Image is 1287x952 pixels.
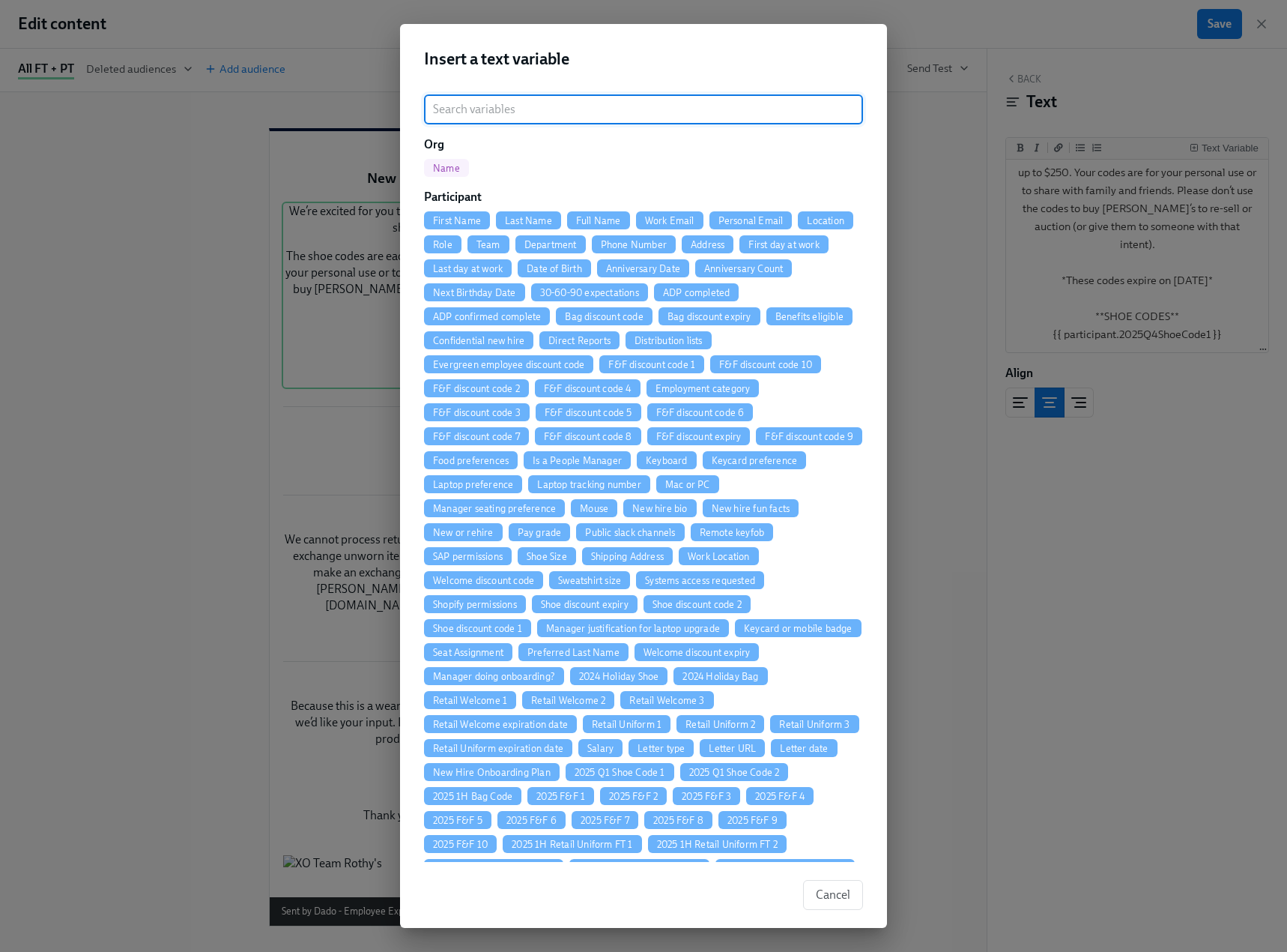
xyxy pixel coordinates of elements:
[424,547,512,565] button: SAP permissions
[424,763,560,781] button: New Hire Onboarding Plan
[623,499,696,517] button: New hire bio
[518,259,591,277] button: Date of Birth
[509,523,571,541] button: Pay grade
[646,379,760,397] button: Employment category
[424,739,572,757] button: Retail Uniform expiration date
[703,451,807,469] button: Keycard preference
[654,283,739,301] button: ADP completed
[570,671,667,682] span: 2024 Holiday Shoe
[567,211,630,229] button: Full Name
[643,599,751,610] span: Shoe discount code 2
[424,667,564,685] button: Manager doing onboarding?
[515,235,586,253] button: Department
[623,503,696,514] span: New hire bio
[518,263,591,274] span: Date of Birth
[566,763,674,781] button: 2025 Q1 Shoe Code 1
[673,671,767,682] span: 2024 Holiday Bag
[556,307,652,325] button: Bag discount code
[424,499,565,517] button: Manager seating preference
[709,215,793,226] span: Personal Email
[424,743,572,754] span: Retail Uniform expiration date
[648,839,787,850] span: 2025 1H Retail Uniform FT 2
[424,671,564,682] span: Manager doing onboarding?
[626,335,712,346] span: Distribution lists
[715,859,855,877] button: 2025 1H Retail Uniform PT 2
[496,215,561,226] span: Last Name
[524,455,631,466] span: Is a People Manager
[647,403,754,421] button: F&F discount code 6
[515,239,586,250] span: Department
[524,451,631,469] button: Is a People Manager
[679,551,759,562] span: Work Location
[424,94,863,124] input: Search variables
[424,619,531,637] button: Shoe discount code 1
[771,743,837,754] span: Letter date
[536,407,641,418] span: F&F discount code 5
[424,479,522,490] span: Laptop preference
[424,259,512,277] button: Last day at work
[700,743,765,754] span: Letter URL
[424,475,522,493] button: Laptop preference
[527,787,594,805] button: 2025 F&F 1
[567,215,630,226] span: Full Name
[518,547,576,565] button: Shoe Size
[673,791,740,802] span: 2025 F&F 3
[620,695,713,706] span: Retail Welcome 3
[636,571,764,589] button: Systems access requested
[636,211,703,229] button: Work Email
[467,235,509,253] button: Team
[424,427,529,445] button: F&F discount code 7
[766,307,853,325] button: Benefits eligible
[496,211,561,229] button: Last Name
[576,527,684,538] span: Public slack channels
[539,335,620,346] span: Direct Reports
[680,763,789,781] button: 2025 Q1 Shoe Code 2
[756,431,862,442] span: F&F discount code 9
[535,427,641,445] button: F&F discount code 8
[710,355,821,373] button: F&F discount code 10
[424,451,518,469] button: Food preferences
[424,355,593,373] button: Evergreen employee discount code
[703,503,799,514] span: New hire fun facts
[700,739,765,757] button: Letter URL
[735,619,861,637] button: Keycard or mobile badge
[770,715,858,733] button: Retail Uniform 3
[424,695,516,706] span: Retail Welcome 1
[424,719,577,730] span: Retail Welcome expiration date
[424,48,863,70] h2: Insert a text variable
[570,667,667,685] button: 2024 Holiday Shoe
[569,859,709,877] button: 2025 1H Retail Uniform PT 1
[599,355,704,373] button: F&F discount code 1
[695,263,792,274] span: Anniversary Count
[467,239,509,250] span: Team
[735,623,861,634] span: Keycard or mobile badge
[746,787,814,805] button: 2025 F&F 4
[537,619,729,637] button: Manager justification for laptop upgrade
[424,235,461,253] button: Role
[680,767,789,778] span: 2025 Q1 Shoe Code 2
[682,235,733,253] button: Address
[424,287,525,298] span: Next Birthday Date
[509,527,571,538] span: Pay grade
[424,455,518,466] span: Food preferences
[522,691,614,709] button: Retail Welcome 2
[648,835,787,853] button: 2025 1H Retail Uniform FT 2
[571,503,617,514] span: Mouse
[798,211,853,229] button: Location
[535,431,641,442] span: F&F discount code 8
[424,239,461,250] span: Role
[636,215,703,226] span: Work Email
[629,739,694,757] button: Letter type
[770,719,858,730] span: Retail Uniform 3
[424,159,469,177] button: Name
[531,287,648,298] span: 30-60-90 expectations
[658,307,760,325] button: Bag discount expiry
[676,715,764,733] button: Retail Uniform 2
[424,307,550,325] button: ADP confirmed complete
[424,859,563,877] button: 2025 1H Retail Uniform FT 3
[572,811,638,829] button: 2025 F&F 7
[424,791,521,802] span: 2025 1H Bag Code
[424,811,491,829] button: 2025 F&F 5
[592,235,676,253] button: Phone Number
[497,815,566,826] span: 2025 F&F 6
